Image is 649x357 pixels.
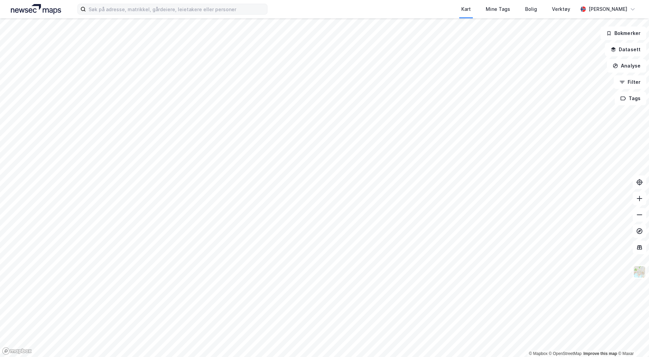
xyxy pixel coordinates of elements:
[486,5,510,13] div: Mine Tags
[615,324,649,357] iframe: Chat Widget
[589,5,627,13] div: [PERSON_NAME]
[11,4,61,14] img: logo.a4113a55bc3d86da70a041830d287a7e.svg
[552,5,570,13] div: Verktøy
[615,324,649,357] div: Kontrollprogram for chat
[86,4,267,14] input: Søk på adresse, matrikkel, gårdeiere, leietakere eller personer
[461,5,471,13] div: Kart
[525,5,537,13] div: Bolig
